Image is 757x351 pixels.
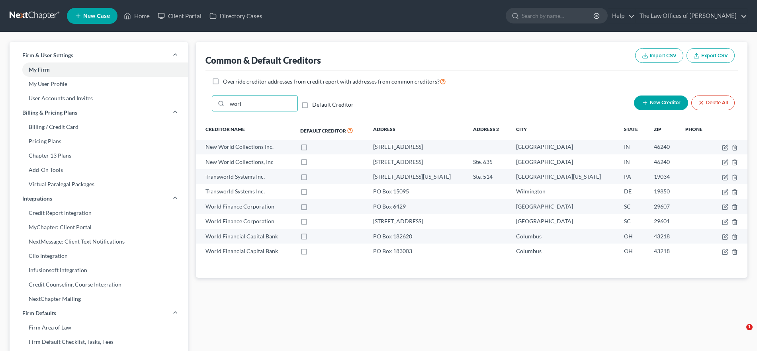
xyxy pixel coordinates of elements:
[10,320,188,335] a: Firm Area of Law
[624,173,641,181] div: PA
[22,51,73,59] span: Firm & User Settings
[654,126,661,132] span: Zip
[473,126,499,132] span: Address 2
[516,173,611,181] div: [GEOGRAPHIC_DATA][US_STATE]
[722,204,728,210] button: firmCaseType.title
[654,217,673,225] div: 29601
[624,158,641,166] div: IN
[205,203,288,211] div: World Finance Corporation
[654,158,673,166] div: 46240
[373,203,460,211] div: PO Box 6429
[205,173,288,181] div: Transworld Systems Inc.
[10,191,188,206] a: Integrations
[722,174,728,181] button: firmCaseType.title
[223,78,440,85] span: Override creditor addresses from credit report with addresses from common creditors?
[227,96,297,111] input: Quick Search
[516,232,611,240] div: Columbus
[373,143,460,151] div: [STREET_ADDRESS]
[516,203,611,211] div: [GEOGRAPHIC_DATA]
[10,292,188,306] a: NextChapter Mailing
[650,53,677,59] span: Import CSV
[10,263,188,277] a: Infusionsoft Integration
[650,100,681,106] span: New Creditor
[634,96,688,110] button: New Creditor
[205,55,321,66] div: Common & Default Creditors
[10,306,188,320] a: Firm Defaults
[22,109,77,117] span: Billing & Pricing Plans
[373,247,460,255] div: PO Box 183003
[624,232,641,240] div: OH
[10,120,188,134] a: Billing / Credit Card
[373,232,460,240] div: PO Box 182620
[516,126,527,132] span: City
[120,9,154,23] a: Home
[654,247,673,255] div: 43218
[722,189,728,195] button: firmCaseType.title
[722,249,728,255] button: firmCaseType.title
[10,177,188,191] a: Virtual Paralegal Packages
[636,9,747,23] a: The Law Offices of [PERSON_NAME]
[624,217,641,225] div: SC
[205,9,266,23] a: Directory Cases
[10,249,188,263] a: Clio Integration
[22,195,52,203] span: Integrations
[722,219,728,225] button: firmCaseType.title
[624,203,641,211] div: SC
[516,143,611,151] div: [GEOGRAPHIC_DATA]
[516,217,611,225] div: [GEOGRAPHIC_DATA]
[10,62,188,77] a: My Firm
[22,309,56,317] span: Firm Defaults
[10,163,188,177] a: Add-On Tools
[83,13,110,19] span: New Case
[624,143,641,151] div: IN
[205,126,245,132] span: Creditor Name
[654,173,673,181] div: 19034
[685,126,702,132] span: Phone
[722,144,728,151] button: firmCaseType.title
[624,247,641,255] div: OH
[10,220,188,234] a: MyChapter: Client Portal
[205,143,288,151] div: New World Collections Inc.
[654,203,673,211] div: 29607
[654,232,673,240] div: 43218
[10,77,188,91] a: My User Profile
[10,148,188,163] a: Chapter 13 Plans
[624,187,641,195] div: DE
[205,232,288,240] div: World Financial Capital Bank
[10,91,188,105] a: User Accounts and Invites
[522,8,595,23] input: Search by name...
[10,335,188,349] a: Firm Default Checklist, Tasks, Fees
[373,173,460,181] div: [STREET_ADDRESS][US_STATE]
[722,234,728,240] button: firmCaseType.title
[373,217,460,225] div: [STREET_ADDRESS]
[373,158,460,166] div: [STREET_ADDRESS]
[10,105,188,120] a: Billing & Pricing Plans
[312,101,354,109] label: Default Creditor
[205,158,288,166] div: New World Collections, Inc
[516,158,611,166] div: [GEOGRAPHIC_DATA]
[654,143,673,151] div: 46240
[154,9,205,23] a: Client Portal
[473,158,503,166] div: Ste. 635
[10,277,188,292] a: Credit Counseling Course Integration
[635,48,683,63] button: Import CSV
[691,96,735,110] button: Delete All
[746,324,753,330] span: 1
[516,247,611,255] div: Columbus
[687,48,735,63] button: Export CSV
[10,234,188,249] a: NextMessage: Client Text Notifications
[706,100,728,106] span: Delete All
[473,173,503,181] div: Ste. 514
[205,247,288,255] div: World Financial Capital Bank
[300,128,346,134] span: Default Creditor
[10,48,188,62] a: Firm & User Settings
[205,187,288,195] div: Transworld Systems Inc.
[373,126,395,132] span: Address
[10,206,188,220] a: Credit Report Integration
[730,324,749,343] iframe: Intercom live chat
[722,159,728,166] button: firmCaseType.title
[10,134,188,148] a: Pricing Plans
[516,187,611,195] div: Wilmington
[624,126,638,132] span: State
[608,9,635,23] a: Help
